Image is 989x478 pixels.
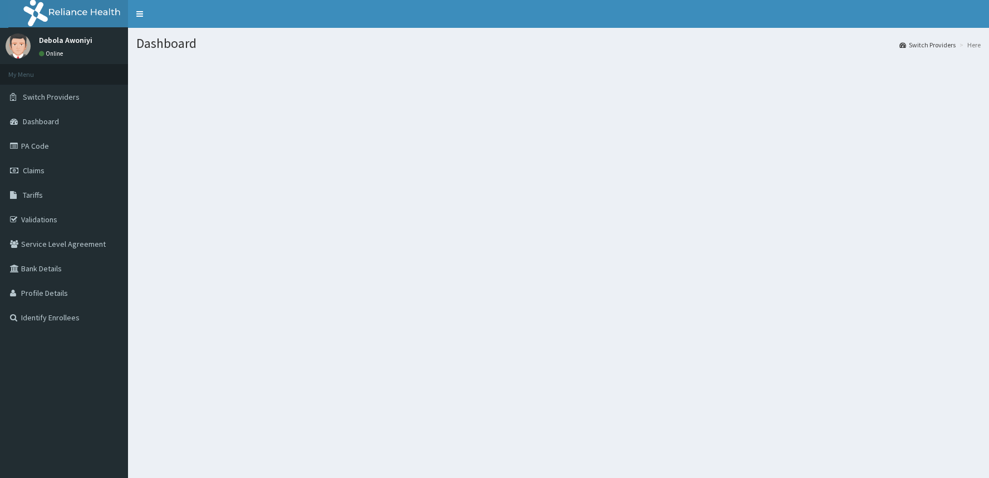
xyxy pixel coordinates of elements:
[23,165,45,175] span: Claims
[136,36,981,51] h1: Dashboard
[6,33,31,58] img: User Image
[39,36,92,44] p: Debola Awoniyi
[23,116,59,126] span: Dashboard
[957,40,981,50] li: Here
[23,190,43,200] span: Tariffs
[23,92,80,102] span: Switch Providers
[39,50,66,57] a: Online
[899,40,956,50] a: Switch Providers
